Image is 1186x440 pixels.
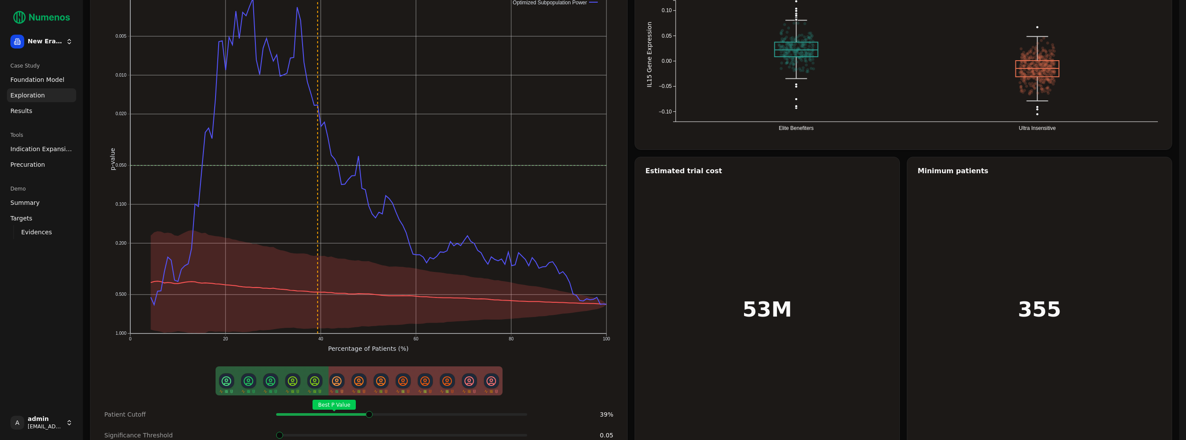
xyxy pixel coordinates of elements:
div: Tools [7,128,76,142]
div: 39 % [534,410,613,419]
a: Evidences [18,226,66,238]
text: −0.10 [659,109,672,115]
a: Summary [7,196,76,210]
text: 40 [318,336,323,341]
button: New Era Therapeutics [7,31,76,52]
span: Exploration [10,91,45,100]
text: 0.10 [662,7,672,13]
text: 0.020 [116,111,126,116]
a: Exploration [7,88,76,102]
text: Percentage of Patients (%) [328,345,409,352]
text: 1.000 [116,331,126,336]
text: 0.050 [116,163,126,168]
div: Patient Cutoff [104,410,269,419]
div: Demo [7,182,76,196]
text: 0.200 [116,241,126,246]
text: p-value [109,148,116,171]
text: Ultra Insensitive [1019,125,1056,131]
text: 0.05 [662,33,672,39]
text: 0.100 [116,202,126,207]
text: −0.05 [659,83,672,89]
text: 0 [129,336,132,341]
div: Case Study [7,59,76,73]
span: Precuration [10,160,45,169]
h1: 355 [1018,299,1061,320]
text: 60 [413,336,419,341]
text: 20 [223,336,228,341]
div: Significance Threshold [104,431,269,440]
span: Best P Value [313,400,356,410]
text: 0.00 [662,58,672,64]
img: Numenos [7,7,76,28]
span: Indication Expansion [10,145,73,153]
div: 0.05 [534,431,613,440]
a: Results [7,104,76,118]
span: Summary [10,198,40,207]
span: admin [28,415,62,423]
button: Aadmin[EMAIL_ADDRESS] [7,412,76,433]
text: 0.500 [116,292,126,297]
a: Targets [7,211,76,225]
text: 0.010 [116,73,126,78]
span: A [10,416,24,430]
a: Indication Expansion [7,142,76,156]
text: 100 [603,336,610,341]
span: Targets [10,214,32,223]
span: Evidences [21,228,52,236]
span: Foundation Model [10,75,64,84]
text: 80 [509,336,514,341]
a: Precuration [7,158,76,171]
span: Results [10,107,32,115]
span: [EMAIL_ADDRESS] [28,423,62,430]
span: New Era Therapeutics [28,38,62,45]
a: Foundation Model [7,73,76,87]
text: Elite Benefiters [779,125,814,131]
h1: 53M [742,299,792,320]
text: IL15 Gene Expression [646,22,653,87]
text: 0.005 [116,34,126,39]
